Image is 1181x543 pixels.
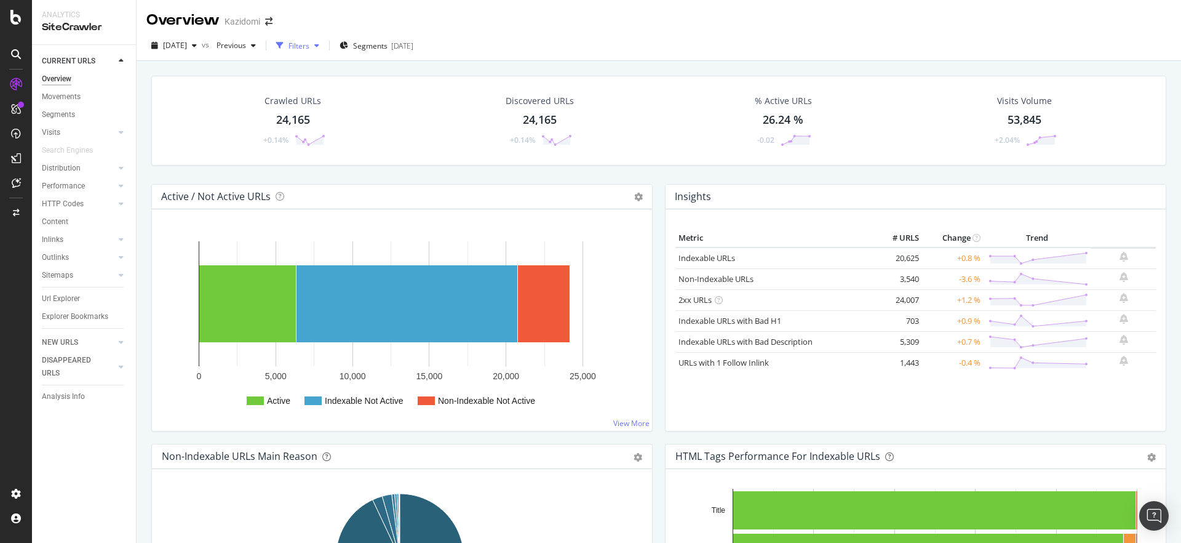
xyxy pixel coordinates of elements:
[202,39,212,50] span: vs
[162,450,317,462] div: Non-Indexable URLs Main Reason
[873,310,922,331] td: 703
[42,10,126,20] div: Analytics
[1008,112,1041,128] div: 53,845
[225,15,260,28] div: Kazidomi
[276,112,310,128] div: 24,165
[42,292,80,305] div: Url Explorer
[42,251,69,264] div: Outlinks
[197,371,202,381] text: 0
[42,390,127,403] a: Analysis Info
[42,162,115,175] a: Distribution
[1119,293,1128,303] div: bell-plus
[42,73,127,86] a: Overview
[506,95,574,107] div: Discovered URLs
[391,41,413,51] div: [DATE]
[267,396,290,406] text: Active
[42,90,127,103] a: Movements
[42,55,115,68] a: CURRENT URLS
[995,135,1020,145] div: +2.04%
[873,331,922,352] td: 5,309
[1119,356,1128,366] div: bell-plus
[570,371,596,381] text: 25,000
[873,268,922,289] td: 3,540
[1139,501,1169,531] div: Open Intercom Messenger
[42,292,127,305] a: Url Explorer
[42,269,115,282] a: Sitemaps
[212,36,261,55] button: Previous
[675,450,880,462] div: HTML Tags Performance for Indexable URLs
[873,352,922,373] td: 1,443
[163,40,187,50] span: 2025 Sep. 21st
[42,90,81,103] div: Movements
[162,229,642,421] svg: A chart.
[438,396,535,406] text: Non-Indexable Not Active
[146,36,202,55] button: [DATE]
[42,336,115,349] a: NEW URLS
[873,247,922,269] td: 20,625
[325,396,404,406] text: Indexable Not Active
[264,95,321,107] div: Crawled URLs
[42,162,81,175] div: Distribution
[42,390,85,403] div: Analysis Info
[1119,272,1128,282] div: bell-plus
[755,95,812,107] div: % Active URLs
[922,229,984,247] th: Change
[42,233,63,246] div: Inlinks
[922,310,984,331] td: +0.9 %
[757,135,774,145] div: -0.02
[42,198,115,211] a: HTTP Codes
[42,144,105,157] a: Search Engines
[493,371,519,381] text: 20,000
[42,55,95,68] div: CURRENT URLS
[42,108,75,121] div: Segments
[42,310,127,323] a: Explorer Bookmarks
[42,144,93,157] div: Search Engines
[42,180,115,193] a: Performance
[675,229,873,247] th: Metric
[265,17,272,26] div: arrow-right-arrow-left
[42,233,115,246] a: Inlinks
[1147,453,1156,462] div: gear
[42,180,85,193] div: Performance
[922,331,984,352] td: +0.7 %
[1119,252,1128,262] div: bell-plus
[42,215,68,228] div: Content
[335,36,418,55] button: Segments[DATE]
[922,268,984,289] td: -3.6 %
[997,95,1052,107] div: Visits Volume
[873,229,922,247] th: # URLS
[146,10,220,31] div: Overview
[634,193,643,201] i: Options
[1119,314,1128,324] div: bell-plus
[922,247,984,269] td: +0.8 %
[161,188,271,205] h4: Active / Not Active URLs
[212,40,246,50] span: Previous
[675,188,711,205] h4: Insights
[42,198,84,211] div: HTTP Codes
[42,126,115,139] a: Visits
[922,289,984,310] td: +1.2 %
[265,371,287,381] text: 5,000
[523,112,557,128] div: 24,165
[510,135,535,145] div: +0.14%
[271,36,324,55] button: Filters
[42,251,115,264] a: Outlinks
[1119,335,1128,345] div: bell-plus
[613,418,650,428] a: View More
[42,108,127,121] a: Segments
[42,73,71,86] div: Overview
[42,354,104,380] div: DISAPPEARED URLS
[984,229,1091,247] th: Trend
[678,357,769,368] a: URLs with 1 Follow Inlink
[42,126,60,139] div: Visits
[678,336,813,347] a: Indexable URLs with Bad Description
[288,41,309,51] div: Filters
[42,20,126,34] div: SiteCrawler
[763,112,803,128] div: 26.24 %
[634,453,642,462] div: gear
[353,41,388,51] span: Segments
[678,252,735,263] a: Indexable URLs
[42,310,108,323] div: Explorer Bookmarks
[678,315,781,326] a: Indexable URLs with Bad H1
[42,269,73,282] div: Sitemaps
